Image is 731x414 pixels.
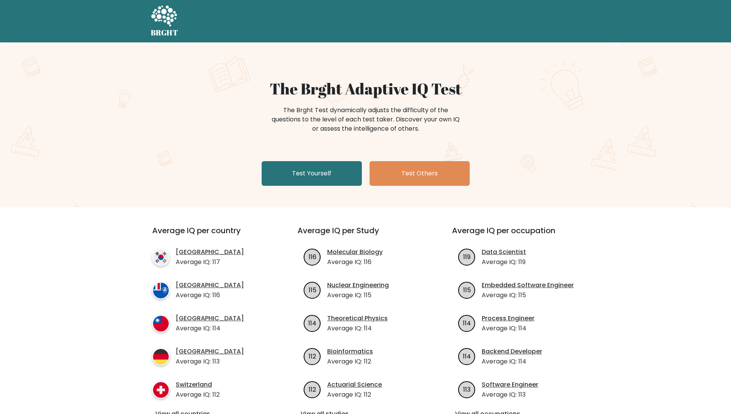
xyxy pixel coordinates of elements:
[482,390,538,399] p: Average IQ: 113
[269,106,462,133] div: The Brght Test dynamically adjusts the difficulty of the questions to the level of each test take...
[297,226,434,244] h3: Average IQ per Study
[482,380,538,389] a: Software Engineer
[309,285,316,294] text: 115
[152,315,170,332] img: country
[482,314,534,323] a: Process Engineer
[176,247,244,257] a: [GEOGRAPHIC_DATA]
[327,390,382,399] p: Average IQ: 112
[327,281,389,290] a: Nuclear Engineering
[176,380,220,389] a: Switzerland
[152,282,170,299] img: country
[152,348,170,365] img: country
[178,79,554,98] h1: The Brght Adaptive IQ Test
[176,357,244,366] p: Average IQ: 113
[176,390,220,399] p: Average IQ: 112
[309,385,316,394] text: 112
[463,285,471,294] text: 115
[482,247,526,257] a: Data Scientist
[152,381,170,399] img: country
[482,281,574,290] a: Embedded Software Engineer
[463,385,471,394] text: 113
[327,257,383,267] p: Average IQ: 116
[309,352,316,360] text: 112
[151,28,178,37] h5: BRGHT
[327,247,383,257] a: Molecular Biology
[176,281,244,290] a: [GEOGRAPHIC_DATA]
[327,314,388,323] a: Theoretical Physics
[482,357,542,366] p: Average IQ: 114
[327,347,373,356] a: Bioinformatics
[482,257,526,267] p: Average IQ: 119
[308,318,316,327] text: 114
[309,252,316,261] text: 116
[327,380,382,389] a: Actuarial Science
[463,318,471,327] text: 114
[176,347,244,356] a: [GEOGRAPHIC_DATA]
[482,291,574,300] p: Average IQ: 115
[262,161,362,186] a: Test Yourself
[176,257,244,267] p: Average IQ: 117
[327,324,388,333] p: Average IQ: 114
[463,252,471,261] text: 119
[482,347,542,356] a: Backend Developer
[463,352,471,360] text: 114
[327,357,373,366] p: Average IQ: 112
[482,324,534,333] p: Average IQ: 114
[176,324,244,333] p: Average IQ: 114
[176,314,244,323] a: [GEOGRAPHIC_DATA]
[327,291,389,300] p: Average IQ: 115
[152,226,270,244] h3: Average IQ per country
[452,226,588,244] h3: Average IQ per occupation
[370,161,470,186] a: Test Others
[152,249,170,266] img: country
[151,3,178,39] a: BRGHT
[176,291,244,300] p: Average IQ: 116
